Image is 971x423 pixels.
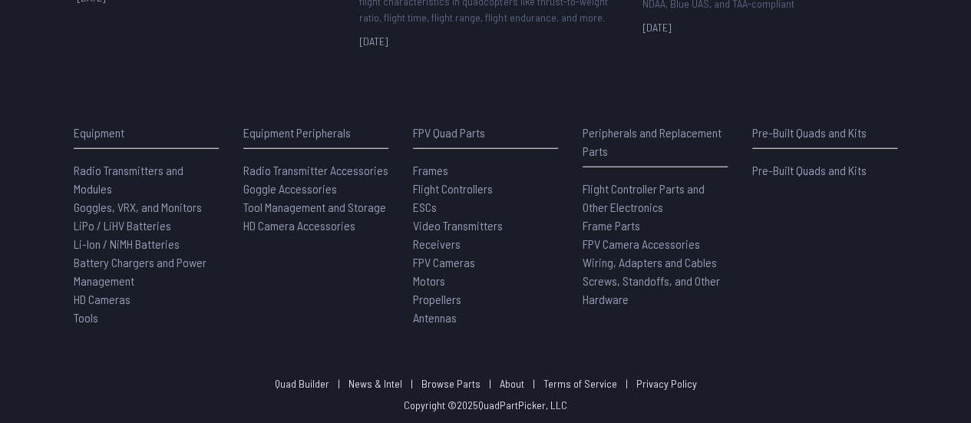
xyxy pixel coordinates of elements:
[583,255,717,269] span: Wiring, Adapters and Cables
[74,124,219,142] p: Equipment
[583,218,640,233] span: Frame Parts
[413,273,445,288] span: Motors
[583,216,728,235] a: Frame Parts
[583,181,705,214] span: Flight Controller Parts and Other Electronics
[413,255,475,269] span: FPV Cameras
[543,377,617,390] a: Terms of Service
[413,218,503,233] span: Video Transmitters
[583,124,728,160] p: Peripherals and Replacement Parts
[583,272,728,309] a: Screws, Standoffs, and Other Hardware
[421,377,481,390] a: Browse Parts
[74,292,130,306] span: HD Cameras
[243,180,388,198] a: Goggle Accessories
[583,235,728,253] a: FPV Camera Accessories
[243,198,388,216] a: Tool Management and Storage
[74,200,202,214] span: Goggles, VRX, and Monitors
[243,124,388,142] p: Equipment Peripherals
[752,124,897,142] p: Pre-Built Quads and Kits
[413,124,558,142] p: FPV Quad Parts
[752,163,867,177] span: Pre-Built Quads and Kits
[636,377,697,390] a: Privacy Policy
[74,235,219,253] a: Li-Ion / NiMH Batteries
[243,161,388,180] a: Radio Transmitter Accessories
[413,216,558,235] a: Video Transmitters
[74,216,219,235] a: LiPo / LiHV Batteries
[413,161,558,180] a: Frames
[752,161,897,180] a: Pre-Built Quads and Kits
[413,290,558,309] a: Propellers
[243,163,388,177] span: Radio Transmitter Accessories
[404,398,567,413] p: Copyright © 2025 QuadPartPicker, LLC
[348,377,402,390] a: News & Intel
[583,180,728,216] a: Flight Controller Parts and Other Electronics
[269,376,703,392] p: | | | | |
[583,273,720,306] span: Screws, Standoffs, and Other Hardware
[413,310,457,325] span: Antennas
[74,198,219,216] a: Goggles, VRX, and Monitors
[74,253,219,290] a: Battery Chargers and Power Management
[413,253,558,272] a: FPV Cameras
[74,218,171,233] span: LiPo / LiHV Batteries
[583,236,700,251] span: FPV Camera Accessories
[243,218,355,233] span: HD Camera Accessories
[74,236,180,251] span: Li-Ion / NiMH Batteries
[413,235,558,253] a: Receivers
[74,309,219,327] a: Tools
[583,253,728,272] a: Wiring, Adapters and Cables
[413,198,558,216] a: ESCs
[74,161,219,198] a: Radio Transmitters and Modules
[413,236,461,251] span: Receivers
[74,163,183,196] span: Radio Transmitters and Modules
[413,272,558,290] a: Motors
[413,200,437,214] span: ESCs
[74,310,98,325] span: Tools
[359,35,388,48] span: [DATE]
[74,290,219,309] a: HD Cameras
[500,377,524,390] a: About
[275,377,329,390] a: Quad Builder
[243,181,337,196] span: Goggle Accessories
[243,200,386,214] span: Tool Management and Storage
[74,255,206,288] span: Battery Chargers and Power Management
[413,181,493,196] span: Flight Controllers
[413,309,558,327] a: Antennas
[642,21,672,34] span: [DATE]
[413,180,558,198] a: Flight Controllers
[243,216,388,235] a: HD Camera Accessories
[413,292,461,306] span: Propellers
[413,163,448,177] span: Frames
